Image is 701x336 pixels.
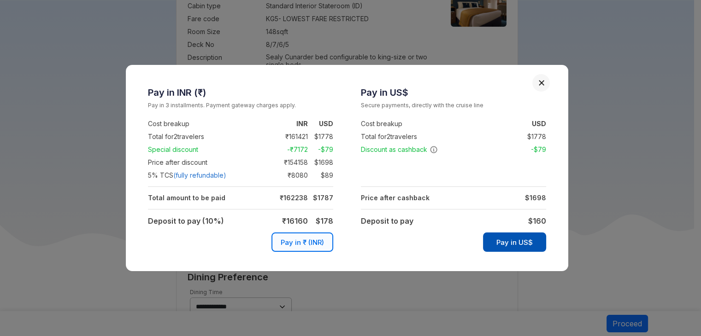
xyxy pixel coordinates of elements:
[269,157,308,168] td: ₹ 154158
[148,169,269,182] td: 5 % TCS
[361,101,546,110] small: Secure payments, directly with the cruise line
[271,232,333,252] button: Pay in ₹ (INR)
[148,117,269,130] td: Cost breakup
[528,216,546,226] strong: $ 160
[319,120,333,127] strong: USD
[361,145,438,154] span: Discount as cashback
[148,130,269,143] td: Total for 2 travelers
[269,144,308,155] td: -₹ 7172
[148,101,333,110] small: Pay in 3 installments. Payment gateway charges apply.
[361,216,413,226] strong: Deposit to pay
[361,87,546,98] h3: Pay in US$
[308,144,333,155] td: -$ 79
[316,216,333,226] strong: $ 178
[148,216,224,226] strong: Deposit to pay (10%)
[532,120,546,127] strong: USD
[269,131,308,142] td: ₹ 161421
[148,87,333,98] h3: Pay in INR (₹)
[280,194,308,202] strong: ₹ 162238
[173,171,226,180] span: (fully refundable)
[148,194,225,202] strong: Total amount to be paid
[538,80,545,86] button: Close
[282,216,308,226] strong: ₹ 16160
[525,194,546,202] strong: $ 1698
[521,144,546,155] td: -$ 79
[308,170,333,181] td: $ 89
[361,194,430,202] strong: Price after cashback
[308,131,333,142] td: $ 1778
[361,130,482,143] td: Total for 2 travelers
[148,156,269,169] td: Price after discount
[483,232,546,252] button: Pay in US$
[308,157,333,168] td: $ 1698
[148,143,269,156] td: Special discount
[313,194,333,202] strong: $ 1787
[296,120,308,127] strong: INR
[269,170,308,181] td: ₹ 8080
[521,131,546,142] td: $ 1778
[361,117,482,130] td: Cost breakup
